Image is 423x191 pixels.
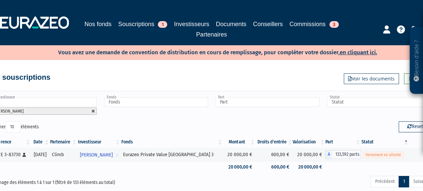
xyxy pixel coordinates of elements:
th: Statut : activer pour trier la colonne par ordre d&eacute;croissant [361,136,409,148]
i: [Français] Personne physique [22,153,26,157]
div: A - Eurazeo Private Value Europe 3 [325,150,361,159]
span: [PERSON_NAME] [80,149,113,161]
th: Fonds: activer pour trier la colonne par ordre croissant [121,136,223,148]
th: Investisseur: activer pour trier la colonne par ordre croissant [77,136,121,148]
a: en cliquant ici. [340,49,377,56]
span: 1 [158,21,167,28]
th: Montant: activer pour trier la colonne par ordre croissant [223,136,255,148]
span: 133,592 parts [332,150,361,159]
td: 20 000,00 € [293,161,325,173]
a: Partenaires [196,30,227,39]
div: [DATE] [33,151,47,158]
td: 600,00 € [255,161,293,173]
i: Voir l'investisseur [116,149,118,161]
a: Investisseurs [174,19,209,29]
td: 20 000,00 € [223,161,255,173]
a: [PERSON_NAME] [77,148,121,161]
p: Besoin d'aide ? [413,30,420,91]
a: Nos fonds [84,19,111,29]
td: 600,00 € [255,148,293,161]
span: 3 [329,21,339,28]
a: Commissions3 [290,19,339,29]
td: 20 000,00 € [223,148,255,161]
div: Eurazeo Private Value [GEOGRAPHIC_DATA] 3 [123,151,221,158]
p: Vous avez une demande de convention de distribution en cours de remplissage, pour compléter votre... [39,47,377,57]
th: Valorisation: activer pour trier la colonne par ordre croissant [293,136,325,148]
a: Documents [216,19,246,29]
th: Date: activer pour trier la colonne par ordre croissant [31,136,50,148]
th: Droits d'entrée: activer pour trier la colonne par ordre croissant [255,136,293,148]
a: Souscriptions1 [118,19,167,30]
th: Partenaire: activer pour trier la colonne par ordre croissant [49,136,77,148]
a: Voir les documents [344,73,399,84]
a: 1 [399,176,409,187]
a: Conseillers [253,19,283,29]
th: Part: activer pour trier la colonne par ordre croissant [325,136,361,148]
select: Afficheréléments [6,121,21,133]
span: A [325,150,332,159]
td: Climb [49,148,77,161]
span: Versement en attente [363,152,403,158]
td: 20 000,00 € [293,148,325,161]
